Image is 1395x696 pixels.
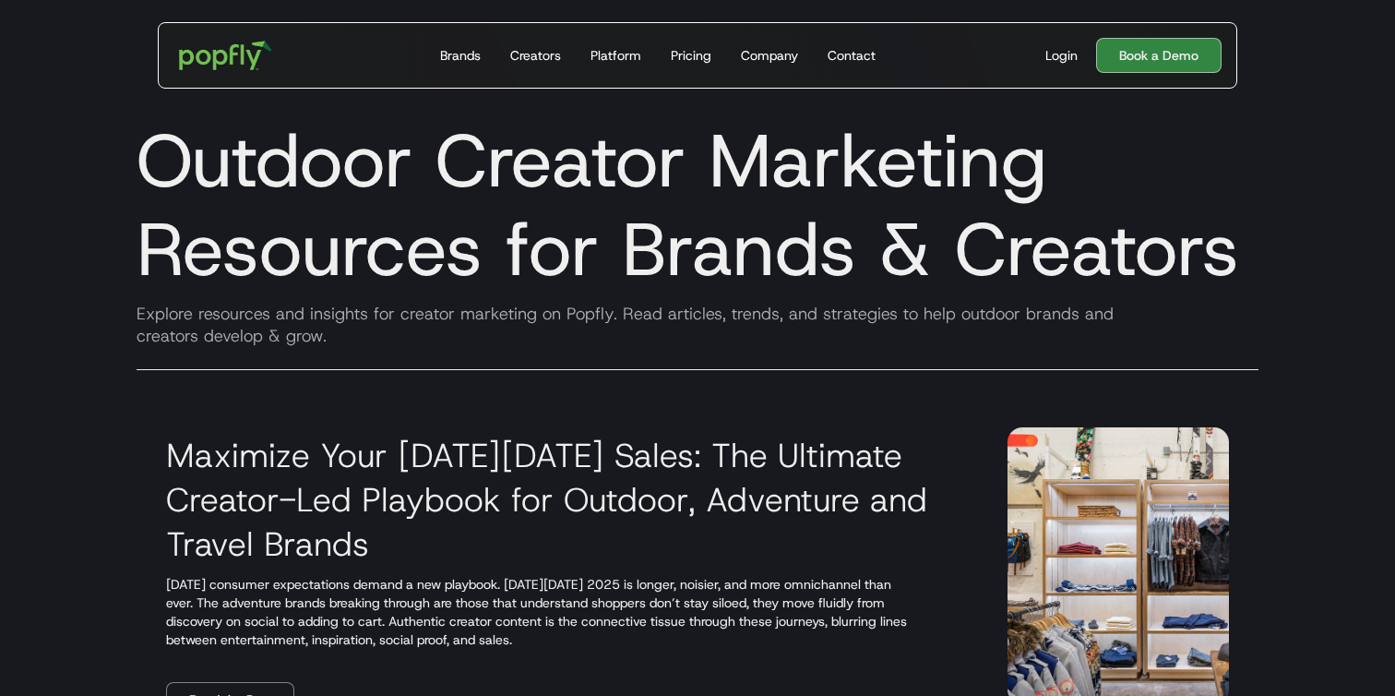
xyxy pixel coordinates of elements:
[590,46,641,65] div: Platform
[583,23,649,88] a: Platform
[1038,46,1085,65] a: Login
[166,433,963,566] h3: Maximize Your [DATE][DATE] Sales: The Ultimate Creator-Led Playbook for Outdoor, Adventure and Tr...
[1096,38,1222,73] a: Book a Demo
[663,23,719,88] a: Pricing
[671,46,711,65] div: Pricing
[122,303,1273,347] div: Explore resources and insights for creator marketing on Popfly. Read articles, trends, and strate...
[510,46,561,65] div: Creators
[733,23,805,88] a: Company
[122,116,1273,294] h1: Outdoor Creator Marketing Resources for Brands & Creators
[166,575,963,649] p: [DATE] consumer expectations demand a new playbook. [DATE][DATE] 2025 is longer, noisier, and mor...
[820,23,883,88] a: Contact
[433,23,488,88] a: Brands
[741,46,798,65] div: Company
[828,46,876,65] div: Contact
[166,28,285,83] a: home
[503,23,568,88] a: Creators
[440,46,481,65] div: Brands
[1045,46,1078,65] div: Login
